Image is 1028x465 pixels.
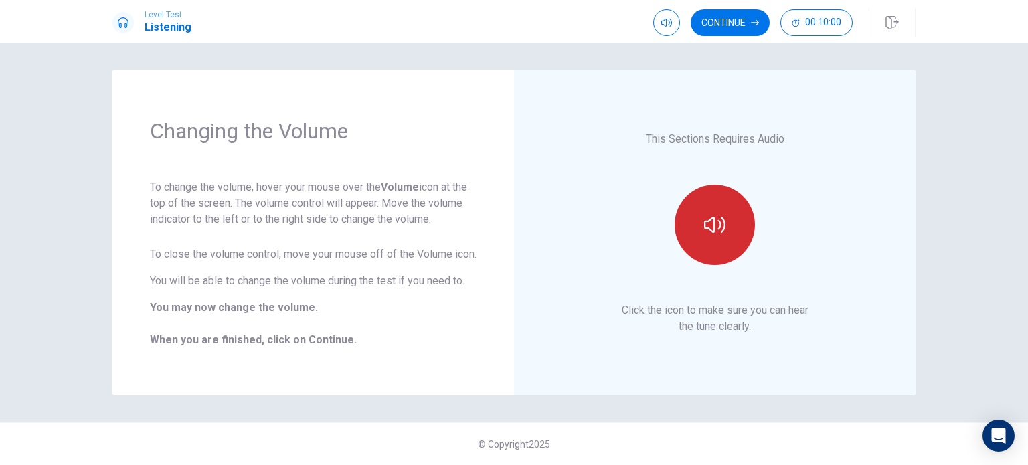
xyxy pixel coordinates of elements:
p: You will be able to change the volume during the test if you need to. [150,273,477,289]
button: 00:10:00 [780,9,853,36]
p: To change the volume, hover your mouse over the icon at the top of the screen. The volume control... [150,179,477,227]
span: © Copyright 2025 [478,439,550,450]
p: Click the icon to make sure you can hear the tune clearly. [622,302,808,335]
div: Open Intercom Messenger [982,420,1015,452]
p: This Sections Requires Audio [646,131,784,147]
strong: Volume [381,181,419,193]
h1: Listening [145,19,191,35]
span: 00:10:00 [805,17,841,28]
span: Level Test [145,10,191,19]
button: Continue [691,9,770,36]
b: You may now change the volume. When you are finished, click on Continue. [150,301,357,346]
h1: Changing the Volume [150,118,477,145]
p: To close the volume control, move your mouse off of the Volume icon. [150,246,477,262]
